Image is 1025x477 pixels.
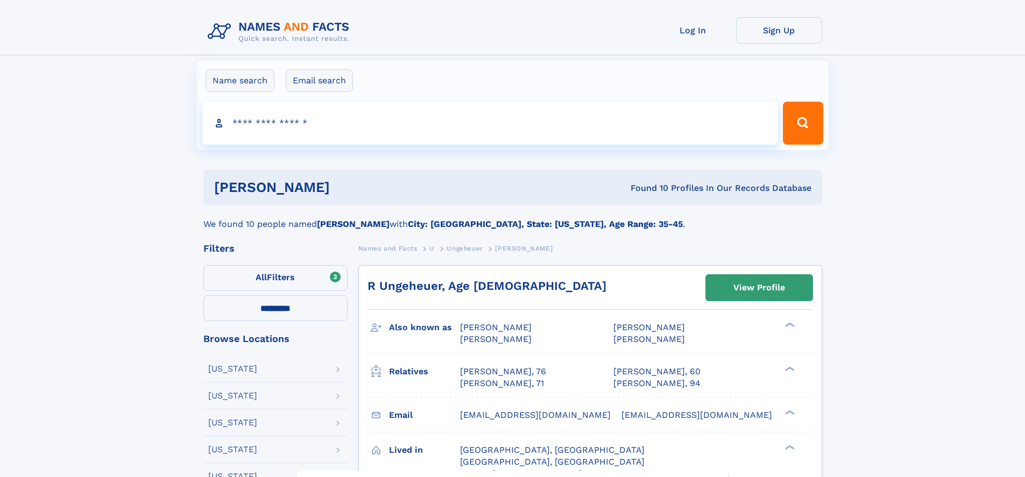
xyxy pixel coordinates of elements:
[317,219,390,229] b: [PERSON_NAME]
[203,205,822,231] div: We found 10 people named with .
[214,181,480,194] h1: [PERSON_NAME]
[736,17,822,44] a: Sign Up
[706,275,812,301] a: View Profile
[613,366,701,378] a: [PERSON_NAME], 60
[613,378,701,389] a: [PERSON_NAME], 94
[495,245,553,252] span: [PERSON_NAME]
[389,362,460,381] h3: Relatives
[782,444,795,451] div: ❯
[613,334,685,344] span: [PERSON_NAME]
[460,445,645,455] span: [GEOGRAPHIC_DATA], [GEOGRAPHIC_DATA]
[460,410,611,420] span: [EMAIL_ADDRESS][DOMAIN_NAME]
[782,322,795,329] div: ❯
[460,334,532,344] span: [PERSON_NAME]
[367,279,606,293] a: R Ungeheuer, Age [DEMOGRAPHIC_DATA]
[389,406,460,424] h3: Email
[206,69,274,92] label: Name search
[208,391,257,400] div: [US_STATE]
[202,102,779,145] input: search input
[460,322,532,332] span: [PERSON_NAME]
[389,441,460,459] h3: Lived in
[733,275,785,300] div: View Profile
[203,334,348,344] div: Browse Locations
[389,318,460,337] h3: Also known as
[447,245,483,252] span: Ungeheuer
[782,365,795,372] div: ❯
[613,322,685,332] span: [PERSON_NAME]
[203,17,358,46] img: Logo Names and Facts
[256,272,267,282] span: All
[783,102,823,145] button: Search Button
[208,365,257,373] div: [US_STATE]
[782,409,795,416] div: ❯
[203,244,348,253] div: Filters
[480,182,811,194] div: Found 10 Profiles In Our Records Database
[460,378,544,389] a: [PERSON_NAME], 71
[286,69,353,92] label: Email search
[650,17,736,44] a: Log In
[358,241,418,255] a: Names and Facts
[208,445,257,454] div: [US_STATE]
[429,241,435,255] a: U
[621,410,772,420] span: [EMAIL_ADDRESS][DOMAIN_NAME]
[460,457,645,467] span: [GEOGRAPHIC_DATA], [GEOGRAPHIC_DATA]
[203,265,348,291] label: Filters
[447,241,483,255] a: Ungeheuer
[429,245,435,252] span: U
[460,366,546,378] a: [PERSON_NAME], 76
[208,418,257,427] div: [US_STATE]
[408,219,683,229] b: City: [GEOGRAPHIC_DATA], State: [US_STATE], Age Range: 35-45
